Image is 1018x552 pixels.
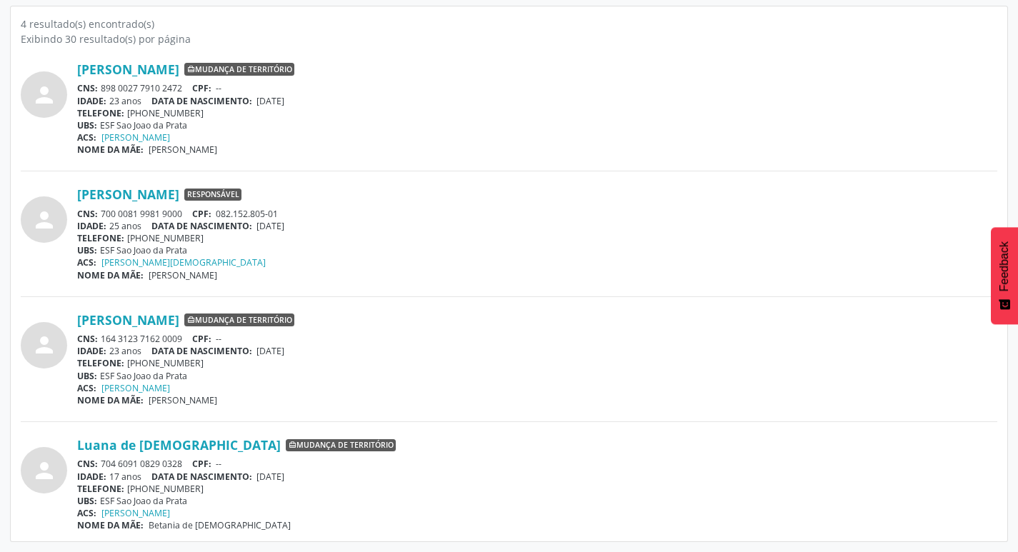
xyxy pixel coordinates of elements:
span: TELEFONE: [77,357,124,369]
i: person [31,458,57,483]
button: Feedback - Mostrar pesquisa [991,227,1018,324]
div: ESF Sao Joao da Prata [77,119,997,131]
div: [PHONE_NUMBER] [77,232,997,244]
span: Betania de [DEMOGRAPHIC_DATA] [149,519,291,531]
a: Luana de [DEMOGRAPHIC_DATA] [77,437,281,453]
span: ACS: [77,256,96,269]
div: 4 resultado(s) encontrado(s) [21,16,997,31]
span: UBS: [77,370,97,382]
span: 082.152.805-01 [216,208,278,220]
span: CPF: [192,208,211,220]
span: DATA DE NASCIMENTO: [151,95,252,107]
span: Mudança de território [184,313,294,326]
div: 23 anos [77,345,997,357]
i: person [31,82,57,108]
span: DATA DE NASCIMENTO: [151,345,252,357]
a: [PERSON_NAME] [101,382,170,394]
span: ACS: [77,382,96,394]
div: [PHONE_NUMBER] [77,483,997,495]
span: NOME DA MÃE: [77,144,144,156]
span: -- [216,82,221,94]
span: [DATE] [256,95,284,107]
span: [DATE] [256,471,284,483]
div: [PHONE_NUMBER] [77,107,997,119]
span: TELEFONE: [77,232,124,244]
span: Mudança de território [184,63,294,76]
div: 704 6091 0829 0328 [77,458,997,470]
i: person [31,207,57,233]
span: ACS: [77,507,96,519]
div: ESF Sao Joao da Prata [77,495,997,507]
span: Responsável [184,189,241,201]
div: ESF Sao Joao da Prata [77,370,997,382]
div: Exibindo 30 resultado(s) por página [21,31,997,46]
span: IDADE: [77,220,106,232]
span: CPF: [192,82,211,94]
span: Feedback [998,241,1011,291]
span: CPF: [192,458,211,470]
span: [PERSON_NAME] [149,144,217,156]
div: 25 anos [77,220,997,232]
span: Mudança de território [286,439,396,452]
span: -- [216,333,221,345]
span: [DATE] [256,345,284,357]
span: NOME DA MÃE: [77,269,144,281]
span: CNS: [77,458,98,470]
a: [PERSON_NAME] [77,186,179,202]
a: [PERSON_NAME] [101,507,170,519]
span: UBS: [77,119,97,131]
div: ESF Sao Joao da Prata [77,244,997,256]
div: 700 0081 9981 9000 [77,208,997,220]
div: 898 0027 7910 2472 [77,82,997,94]
span: DATA DE NASCIMENTO: [151,471,252,483]
div: 17 anos [77,471,997,483]
a: [PERSON_NAME][DEMOGRAPHIC_DATA] [101,256,266,269]
span: UBS: [77,244,97,256]
span: ACS: [77,131,96,144]
span: NOME DA MÃE: [77,519,144,531]
span: [DATE] [256,220,284,232]
div: [PHONE_NUMBER] [77,357,997,369]
span: CNS: [77,208,98,220]
a: [PERSON_NAME] [77,312,179,328]
span: IDADE: [77,471,106,483]
span: [PERSON_NAME] [149,394,217,406]
span: TELEFONE: [77,483,124,495]
div: 164 3123 7162 0009 [77,333,997,345]
span: CPF: [192,333,211,345]
span: -- [216,458,221,470]
a: [PERSON_NAME] [101,131,170,144]
span: TELEFONE: [77,107,124,119]
span: CNS: [77,333,98,345]
a: [PERSON_NAME] [77,61,179,77]
span: [PERSON_NAME] [149,269,217,281]
span: NOME DA MÃE: [77,394,144,406]
div: 23 anos [77,95,997,107]
i: person [31,332,57,358]
span: UBS: [77,495,97,507]
span: IDADE: [77,345,106,357]
span: DATA DE NASCIMENTO: [151,220,252,232]
span: IDADE: [77,95,106,107]
span: CNS: [77,82,98,94]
